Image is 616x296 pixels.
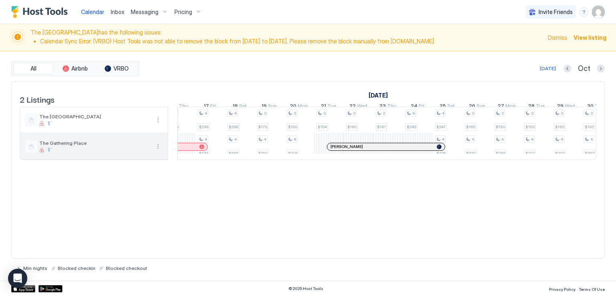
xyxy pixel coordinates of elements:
[294,137,296,142] span: 4
[13,63,53,74] button: All
[234,111,237,116] span: 4
[205,111,207,116] span: 4
[170,101,190,113] a: October 16, 2025
[411,103,417,111] span: 24
[179,103,188,111] span: Thu
[501,111,504,116] span: 3
[579,7,589,17] div: menu
[496,124,505,130] span: $150
[199,151,208,156] span: $473
[442,111,444,116] span: 4
[71,65,88,72] span: Airbnb
[20,93,55,105] span: 2 Listings
[268,103,277,111] span: Sun
[327,103,336,111] span: Tue
[153,115,163,125] div: menu
[131,8,158,16] span: Messaging
[565,103,575,111] span: Wed
[264,111,266,116] span: 3
[205,137,207,142] span: 4
[585,101,606,113] a: October 30, 2025
[407,124,416,130] span: $245
[526,101,547,113] a: October 28, 2025
[505,103,516,111] span: Mon
[30,65,36,72] span: All
[199,124,209,130] span: $298
[153,142,163,151] div: menu
[531,111,533,116] span: 3
[587,103,594,111] span: 30
[323,111,326,116] span: 3
[528,103,535,111] span: 28
[39,114,150,120] span: The [GEOGRAPHIC_DATA]
[288,124,297,130] span: $150
[498,103,504,111] span: 27
[153,115,163,125] button: More options
[288,151,298,156] span: $306
[288,101,310,113] a: October 20, 2025
[353,111,355,116] span: 3
[563,65,571,73] button: Previous month
[555,151,565,156] span: $292
[229,151,238,156] span: $465
[97,63,137,74] button: VRBO
[595,103,604,111] span: Thu
[11,285,35,292] a: App Store
[30,29,543,46] span: The [GEOGRAPHIC_DATA] has the following issues:
[557,103,563,111] span: 29
[466,124,475,130] span: $165
[259,101,279,113] a: October 19, 2025
[111,8,124,15] span: Inbox
[440,103,446,111] span: 25
[233,103,238,111] span: 18
[210,103,216,111] span: Fri
[106,265,147,271] span: Blocked checkout
[442,137,444,142] span: 4
[412,111,415,116] span: 4
[536,103,545,111] span: Tue
[496,151,505,156] span: $286
[419,103,424,111] span: Fri
[321,103,326,111] span: 21
[264,137,266,142] span: 4
[549,284,575,293] a: Privacy Policy
[258,124,267,130] span: $173
[555,101,577,113] a: October 29, 2025
[525,124,535,130] span: $153
[11,61,139,76] div: tab-group
[11,6,71,18] a: Host Tools Logo
[234,137,237,142] span: 4
[38,285,63,292] a: Google Play Store
[472,137,474,142] span: 4
[55,63,95,74] button: Airbnb
[466,151,476,156] span: $330
[525,151,535,156] span: $247
[573,33,606,42] div: View listing
[40,38,543,45] li: Calendar Sync Error: (VRBO) Host Tools was not able to remove the block from [DATE] to [DATE]. Pl...
[202,101,218,113] a: October 17, 2025
[387,103,396,111] span: Thu
[23,265,47,271] span: Min nights
[153,142,163,151] button: More options
[548,33,567,42] div: Dismiss
[501,137,504,142] span: 4
[347,124,357,130] span: $160
[357,103,367,111] span: Wed
[349,103,356,111] span: 22
[204,103,209,111] span: 17
[539,8,573,16] span: Invite Friends
[261,103,267,111] span: 19
[294,111,296,116] span: 3
[585,124,594,130] span: $192
[561,111,563,116] span: 3
[555,124,564,130] span: $163
[239,103,247,111] span: Sat
[319,101,338,113] a: October 21, 2025
[290,103,296,111] span: 20
[579,284,605,293] a: Terms Of Use
[590,137,593,142] span: 4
